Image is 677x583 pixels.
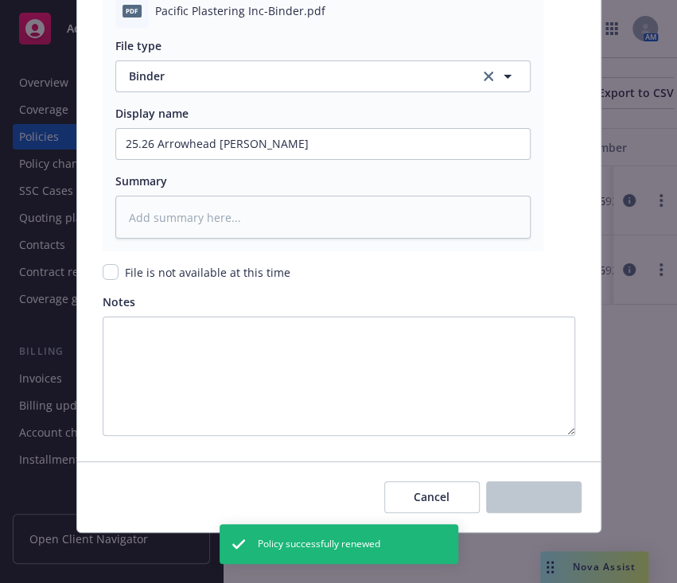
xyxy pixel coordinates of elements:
span: Display name [115,106,189,121]
span: Cancel [414,489,449,504]
span: Summary [115,173,167,189]
span: Notes [103,294,135,309]
button: Cancel [384,481,480,513]
span: pdf [123,5,142,17]
span: File type [115,38,161,53]
span: Policy successfully renewed [258,537,380,551]
a: clear selection [479,67,498,86]
span: Pacific Plastering Inc-Binder.pdf [155,2,325,19]
button: Save [486,481,582,513]
span: File is not available at this time [125,265,290,280]
input: Add display name here... [116,129,530,159]
button: Binderclear selection [115,60,531,92]
span: Binder [129,68,461,84]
